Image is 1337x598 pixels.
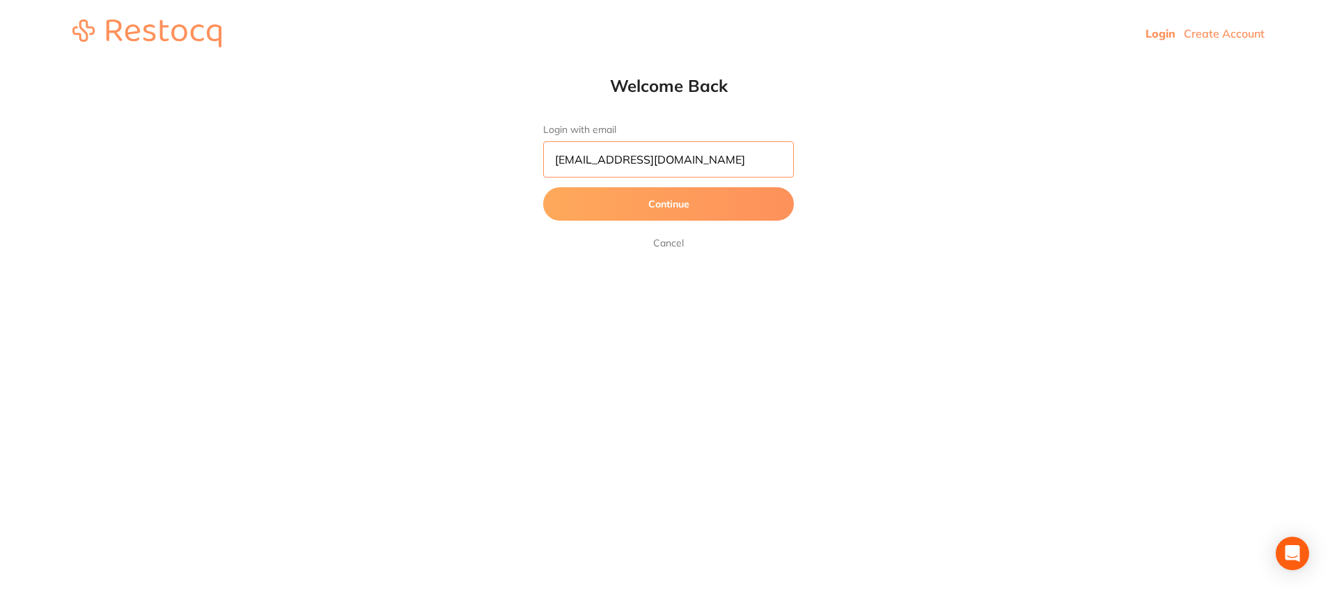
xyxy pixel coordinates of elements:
a: Create Account [1184,26,1265,40]
div: Open Intercom Messenger [1276,537,1309,570]
a: Cancel [650,235,687,251]
a: Login [1146,26,1175,40]
img: restocq_logo.svg [72,19,221,47]
h1: Welcome Back [515,75,822,96]
label: Login with email [543,124,794,136]
button: Continue [543,187,794,221]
